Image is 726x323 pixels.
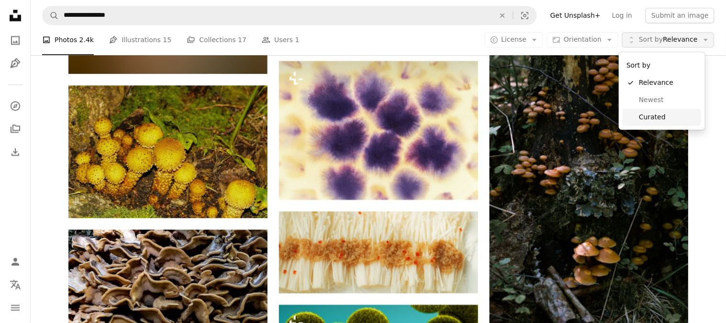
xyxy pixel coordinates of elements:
[639,112,697,122] span: Curated
[619,52,705,129] div: Sort byRelevance
[622,33,715,48] button: Sort byRelevance
[639,36,663,44] span: Sort by
[639,35,698,45] span: Relevance
[623,56,701,74] div: Sort by
[639,78,697,87] span: Relevance
[639,95,697,104] span: Newest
